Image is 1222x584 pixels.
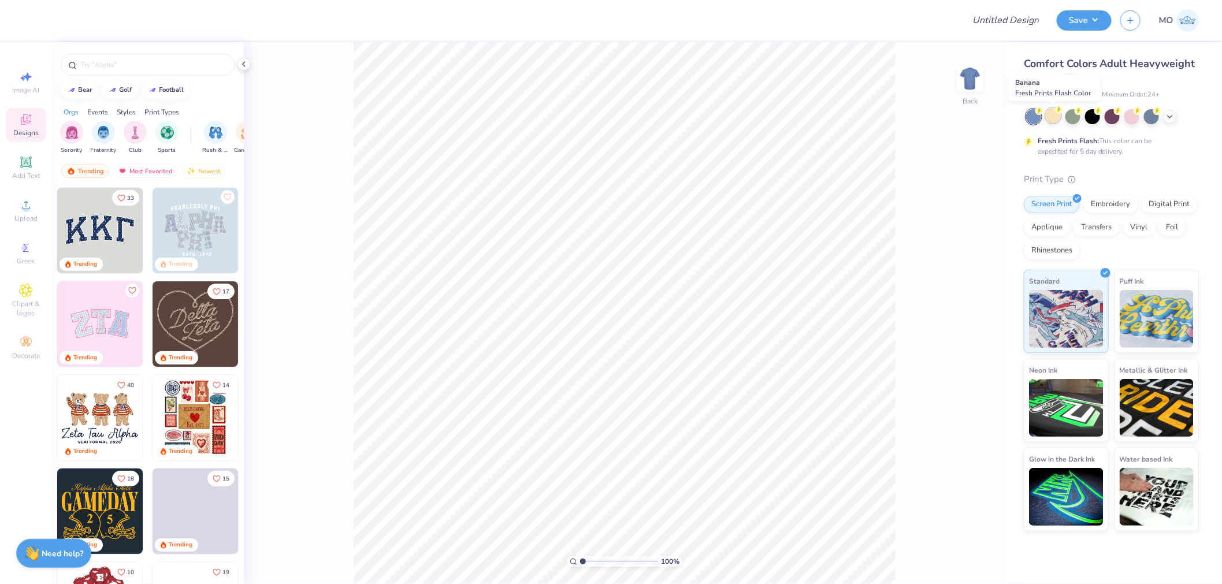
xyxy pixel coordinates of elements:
[153,375,238,460] img: 6de2c09e-6ade-4b04-8ea6-6dac27e4729e
[97,126,110,139] img: Fraternity Image
[1029,275,1060,287] span: Standard
[17,256,35,266] span: Greek
[127,570,134,575] span: 10
[153,188,238,273] img: 5a4b4175-9e88-49c8-8a23-26d96782ddc6
[169,260,192,269] div: Trending
[1029,364,1057,376] span: Neon Ink
[142,81,190,99] button: football
[1009,75,1101,101] div: Banana
[42,548,84,559] strong: Need help?
[65,126,79,139] img: Sorority Image
[187,167,196,175] img: Newest.gif
[1024,242,1080,259] div: Rhinestones
[1029,379,1104,437] img: Neon Ink
[57,468,143,554] img: b8819b5f-dd70-42f8-b218-32dd770f7b03
[13,128,39,137] span: Designs
[234,121,261,155] div: filter for Game Day
[12,351,40,360] span: Decorate
[1024,57,1195,86] span: Comfort Colors Adult Heavyweight T-Shirt
[234,146,261,155] span: Game Day
[238,375,324,460] img: b0e5e834-c177-467b-9309-b33acdc40f03
[1159,219,1186,236] div: Foil
[112,190,139,206] button: Like
[108,87,117,94] img: trend_line.gif
[1057,10,1112,31] button: Save
[1159,9,1199,32] a: MO
[112,564,139,580] button: Like
[144,107,179,117] div: Print Types
[1083,196,1138,213] div: Embroidery
[1015,88,1091,98] span: Fresh Prints Flash Color
[207,471,235,486] button: Like
[117,107,136,117] div: Styles
[143,375,228,460] img: d12c9beb-9502-45c7-ae94-40b97fdd6040
[222,382,229,388] span: 14
[61,81,98,99] button: bear
[169,354,192,362] div: Trending
[234,121,261,155] button: filter button
[12,171,40,180] span: Add Text
[155,121,179,155] button: filter button
[120,87,132,93] div: golf
[202,121,229,155] button: filter button
[1120,453,1173,465] span: Water based Ink
[1120,379,1194,437] img: Metallic & Glitter Ink
[57,375,143,460] img: a3be6b59-b000-4a72-aad0-0c575b892a6b
[79,87,92,93] div: bear
[61,146,83,155] span: Sorority
[169,541,192,549] div: Trending
[73,260,97,269] div: Trending
[1029,290,1104,348] img: Standard
[64,107,79,117] div: Orgs
[222,476,229,482] span: 15
[14,214,38,223] span: Upload
[1038,136,1180,157] div: This color can be expedited for 5 day delivery.
[1142,196,1198,213] div: Digital Print
[1176,9,1199,32] img: Mirabelle Olis
[112,377,139,393] button: Like
[143,281,228,367] img: 5ee11766-d822-42f5-ad4e-763472bf8dcf
[1159,14,1173,27] span: MO
[1102,90,1160,100] span: Minimum Order: 24 +
[91,121,117,155] div: filter for Fraternity
[1074,219,1120,236] div: Transfers
[1024,173,1199,186] div: Print Type
[155,121,179,155] div: filter for Sports
[1029,468,1104,526] img: Glow in the Dark Ink
[61,164,109,178] div: Trending
[1123,219,1156,236] div: Vinyl
[1120,468,1194,526] img: Water based Ink
[1120,290,1194,348] img: Puff Ink
[125,284,139,297] button: Like
[112,471,139,486] button: Like
[181,164,225,178] div: Newest
[87,107,108,117] div: Events
[207,377,235,393] button: Like
[57,281,143,367] img: 9980f5e8-e6a1-4b4a-8839-2b0e9349023c
[102,81,138,99] button: golf
[222,570,229,575] span: 19
[129,126,142,139] img: Club Image
[202,146,229,155] span: Rush & Bid
[67,87,76,94] img: trend_line.gif
[143,468,228,554] img: 2b704b5a-84f6-4980-8295-53d958423ff9
[118,167,127,175] img: most_fav.gif
[91,146,117,155] span: Fraternity
[57,188,143,273] img: 3b9aba4f-e317-4aa7-a679-c95a879539bd
[148,87,157,94] img: trend_line.gif
[73,354,97,362] div: Trending
[91,121,117,155] button: filter button
[1024,219,1070,236] div: Applique
[13,85,40,95] span: Image AI
[143,188,228,273] img: edfb13fc-0e43-44eb-bea2-bf7fc0dd67f9
[6,299,46,318] span: Clipart & logos
[238,281,324,367] img: ead2b24a-117b-4488-9b34-c08fd5176a7b
[127,476,134,482] span: 18
[963,9,1048,32] input: Untitled Design
[73,447,97,456] div: Trending
[1120,275,1144,287] span: Puff Ink
[124,121,147,155] div: filter for Club
[963,96,978,106] div: Back
[222,289,229,295] span: 17
[207,284,235,299] button: Like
